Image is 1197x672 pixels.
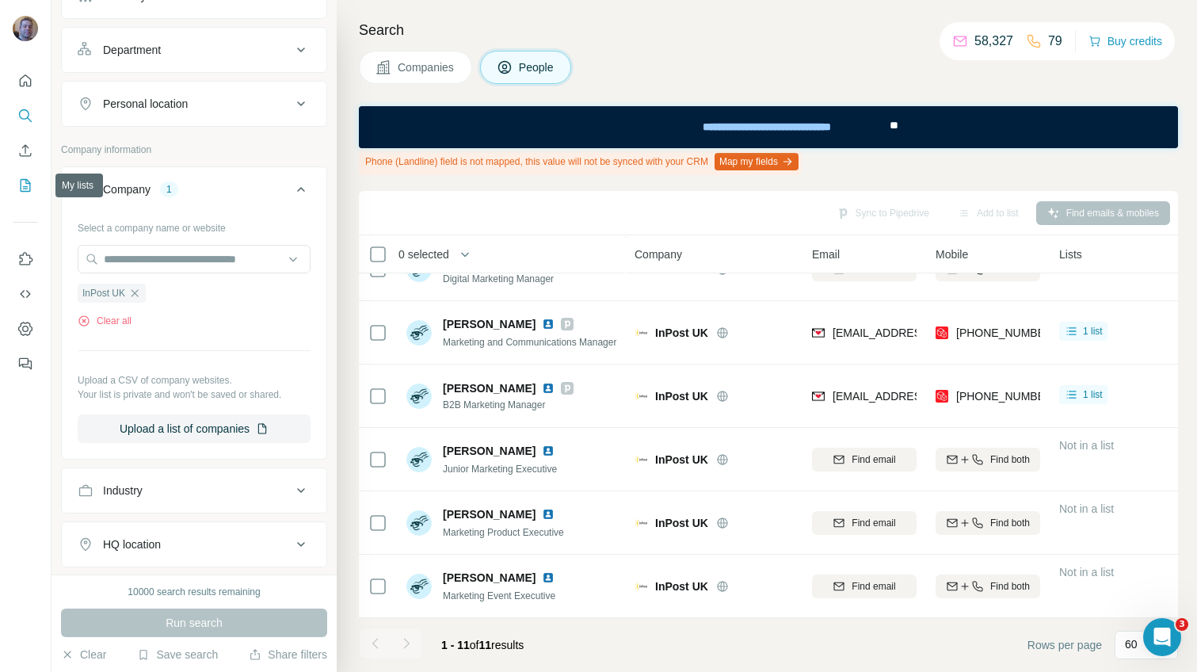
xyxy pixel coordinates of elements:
button: Share filters [249,647,327,662]
img: Avatar [406,384,432,409]
img: Logo of InPost UK [635,390,647,403]
button: Feedback [13,349,38,378]
span: [PHONE_NUMBER] [956,326,1056,339]
span: Not in a list [1059,439,1114,452]
span: [PERSON_NAME] [443,443,536,459]
button: Personal location [62,85,326,123]
span: Find email [852,516,895,530]
button: Industry [62,472,326,510]
button: Upload a list of companies [78,414,311,443]
button: Quick start [13,67,38,95]
span: 1 list [1083,388,1103,402]
p: Company information [61,143,327,157]
img: LinkedIn logo [542,571,555,584]
span: InPost UK [655,578,708,594]
div: Industry [103,483,143,498]
img: Avatar [406,320,432,346]
span: InPost UK [655,325,708,341]
span: Digital Marketing Manager [443,273,554,284]
span: Lists [1059,246,1082,262]
div: Company [103,181,151,197]
button: Enrich CSV [13,136,38,165]
button: Use Surfe on LinkedIn [13,245,38,273]
img: provider findymail logo [812,325,825,341]
button: Buy credits [1088,30,1162,52]
button: Find email [812,575,917,598]
span: results [441,639,524,651]
img: Avatar [406,574,432,599]
p: 58,327 [974,32,1013,51]
div: 1 [160,182,178,197]
button: Find email [812,448,917,472]
img: Logo of InPost UK [635,517,647,529]
button: Company1 [62,170,326,215]
span: 3 [1176,618,1188,631]
span: People [519,59,555,75]
div: HQ location [103,536,161,552]
span: Email [812,246,840,262]
div: Personal location [103,96,188,112]
span: Marketing Event Executive [443,590,555,601]
button: Dashboard [13,315,38,343]
img: provider prospeo logo [936,388,948,404]
span: Marketing Product Executive [443,527,564,538]
span: Companies [398,59,456,75]
img: Logo of InPost UK [635,580,647,593]
button: Clear [61,647,106,662]
span: Find email [852,579,895,594]
iframe: Intercom live chat [1143,618,1181,656]
div: 10000 search results remaining [128,585,260,599]
span: InPost UK [655,388,708,404]
img: provider findymail logo [812,388,825,404]
span: Mobile [936,246,968,262]
span: of [470,639,479,651]
span: Find email [852,452,895,467]
span: Find both [990,579,1030,594]
div: Select a company name or website [78,215,311,235]
button: Department [62,31,326,69]
span: [PERSON_NAME] [443,316,536,332]
img: Avatar [13,16,38,41]
img: LinkedIn logo [542,445,555,457]
button: Find both [936,511,1040,535]
img: LinkedIn logo [542,318,555,330]
button: My lists [13,171,38,200]
button: Clear all [78,314,132,328]
span: InPost UK [655,452,708,468]
button: Map my fields [715,153,799,170]
img: Logo of InPost UK [635,326,647,339]
span: Marketing and Communications Manager [443,337,616,348]
span: Find both [990,452,1030,467]
span: Junior Marketing Executive [443,464,557,475]
span: Company [635,246,682,262]
span: 0 selected [398,246,449,262]
span: [PHONE_NUMBER] [956,390,1056,403]
span: InPost UK [655,515,708,531]
button: Find email [812,511,917,535]
button: Find both [936,448,1040,472]
span: [PERSON_NAME] [443,570,536,586]
span: Find both [990,516,1030,530]
img: LinkedIn logo [542,508,555,521]
img: LinkedIn logo [542,382,555,395]
p: Your list is private and won't be saved or shared. [78,388,311,402]
iframe: Banner [359,106,1178,148]
img: Avatar [406,447,432,472]
p: 60 [1125,636,1138,652]
img: Logo of InPost UK [635,453,647,466]
span: Rows per page [1027,637,1102,653]
span: InPost UK [82,286,125,300]
p: Upload a CSV of company websites. [78,373,311,388]
div: Phone (Landline) field is not mapped, this value will not be synced with your CRM [359,148,802,175]
span: Not in a list [1059,502,1114,515]
button: Search [13,101,38,130]
h4: Search [359,19,1178,41]
button: Save search [137,647,218,662]
span: [PERSON_NAME] [443,380,536,396]
span: 1 list [1083,324,1103,338]
img: Avatar [406,510,432,536]
span: [EMAIL_ADDRESS][DOMAIN_NAME] [833,390,1020,403]
img: provider prospeo logo [936,325,948,341]
span: B2B Marketing Manager [443,398,574,412]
